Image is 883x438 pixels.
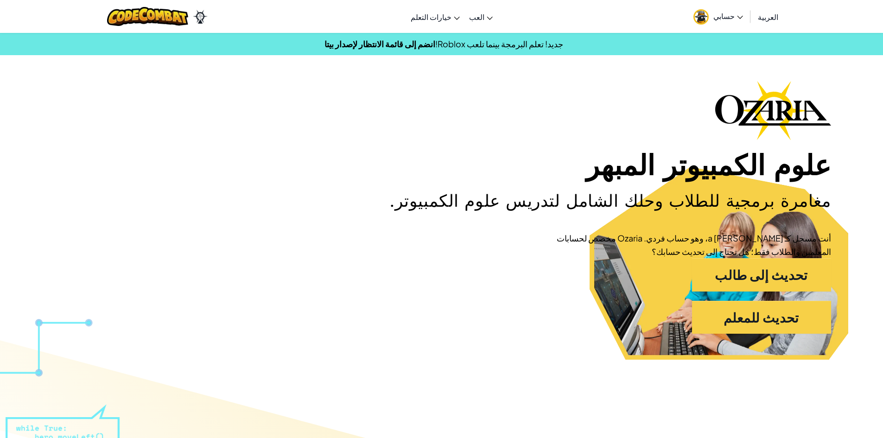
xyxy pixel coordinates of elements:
[406,4,464,29] a: خيارات التعلم
[469,12,484,22] span: العب
[758,12,778,22] span: العربية
[193,10,208,24] img: Ozaria
[309,190,831,212] h2: مغامرة برمجية للطلاب وحلك الشامل لتدريس علوم الكمبيوتر.
[715,81,831,140] img: Ozaria branding logo
[324,38,435,49] a: انضم إلى قائمة الانتظار لإصدار بيتا
[52,149,831,183] h1: علوم الكمبيوتر المبهر
[692,301,831,334] a: تحديث للمعلم
[464,4,497,29] a: العب
[692,258,831,292] a: تحديث إلى طالب
[411,12,451,22] span: خيارات التعلم
[553,231,831,258] div: أنت مسجل كـ [PERSON_NAME] a، وهو حساب فردي. Ozaria مخصص لحسابات المعلمين والطلاب فقط؛ هل تحتاج إل...
[713,11,743,21] span: حسابي
[693,9,709,25] img: avatar
[753,4,783,29] a: العربية
[107,7,188,26] img: CodeCombat logo
[435,38,563,49] span: جديد! تعلم البرمجة بينما تلعب Roblox!
[689,2,748,31] a: حسابي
